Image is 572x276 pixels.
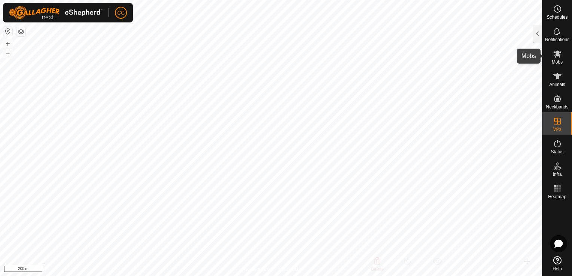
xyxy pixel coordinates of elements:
span: Notifications [545,37,569,42]
a: Privacy Policy [241,266,270,273]
span: CC [117,9,125,17]
span: VPs [553,127,561,132]
button: – [3,49,12,58]
span: Schedules [547,15,568,19]
span: Status [551,150,563,154]
button: Map Layers [16,27,25,36]
span: Animals [549,82,565,87]
span: Infra [553,172,562,177]
button: Reset Map [3,27,12,36]
span: Neckbands [546,105,568,109]
button: + [3,39,12,48]
span: Help [553,267,562,271]
a: Contact Us [279,266,301,273]
span: Mobs [552,60,563,64]
a: Help [542,253,572,274]
img: Gallagher Logo [9,6,103,19]
span: Heatmap [548,194,566,199]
